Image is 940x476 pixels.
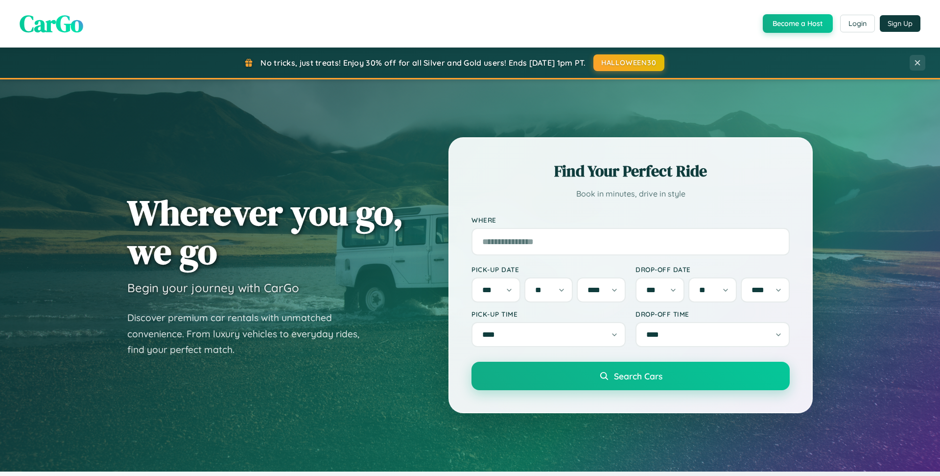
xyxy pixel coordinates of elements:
[635,310,790,318] label: Drop-off Time
[593,54,664,71] button: HALLOWEEN30
[471,265,626,274] label: Pick-up Date
[614,371,662,381] span: Search Cars
[471,187,790,201] p: Book in minutes, drive in style
[471,216,790,224] label: Where
[127,310,372,358] p: Discover premium car rentals with unmatched convenience. From luxury vehicles to everyday rides, ...
[471,160,790,182] h2: Find Your Perfect Ride
[880,15,920,32] button: Sign Up
[635,265,790,274] label: Drop-off Date
[260,58,586,68] span: No tricks, just treats! Enjoy 30% off for all Silver and Gold users! Ends [DATE] 1pm PT.
[840,15,875,32] button: Login
[471,362,790,390] button: Search Cars
[763,14,833,33] button: Become a Host
[127,280,299,295] h3: Begin your journey with CarGo
[471,310,626,318] label: Pick-up Time
[127,193,403,271] h1: Wherever you go, we go
[20,7,83,40] span: CarGo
